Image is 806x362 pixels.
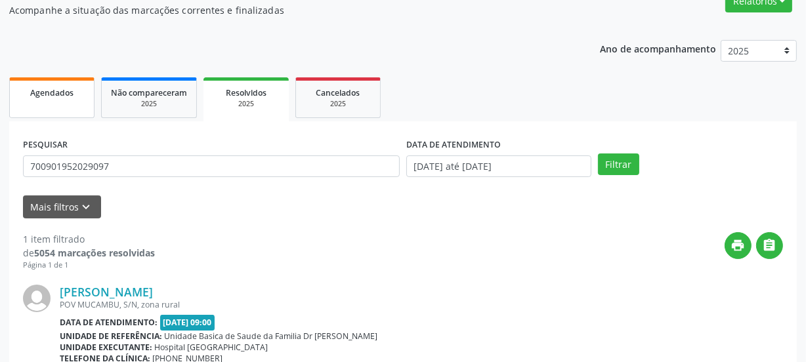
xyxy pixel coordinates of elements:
span: Agendados [30,87,74,98]
button: Filtrar [598,153,639,176]
div: 2025 [305,99,371,109]
div: 1 item filtrado [23,232,155,246]
button: print [725,232,752,259]
b: Unidade de referência: [60,331,162,342]
button: Mais filtroskeyboard_arrow_down [23,195,101,218]
b: Unidade executante: [60,342,152,353]
span: Resolvidos [226,87,266,98]
input: Nome, CNS [23,155,400,178]
span: Unidade Basica de Saude da Familia Dr [PERSON_NAME] [165,331,378,342]
p: Acompanhe a situação das marcações correntes e finalizadas [9,3,561,17]
span: [DATE] 09:00 [160,315,215,330]
p: Ano de acompanhamento [600,40,716,56]
i: keyboard_arrow_down [79,200,94,214]
b: Data de atendimento: [60,317,158,328]
input: Selecione um intervalo [406,155,591,178]
div: de [23,246,155,260]
i: print [731,238,746,252]
label: PESQUISAR [23,135,68,155]
div: 2025 [111,99,187,109]
i:  [763,238,777,252]
span: Hospital [GEOGRAPHIC_DATA] [155,342,268,353]
strong: 5054 marcações resolvidas [34,247,155,259]
label: DATA DE ATENDIMENTO [406,135,501,155]
a: [PERSON_NAME] [60,285,153,299]
div: 2025 [213,99,280,109]
div: Página 1 de 1 [23,260,155,271]
span: Cancelados [316,87,360,98]
span: Não compareceram [111,87,187,98]
div: POV MUCAMBU, S/N, zona rural [60,299,783,310]
img: img [23,285,51,312]
button:  [756,232,783,259]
